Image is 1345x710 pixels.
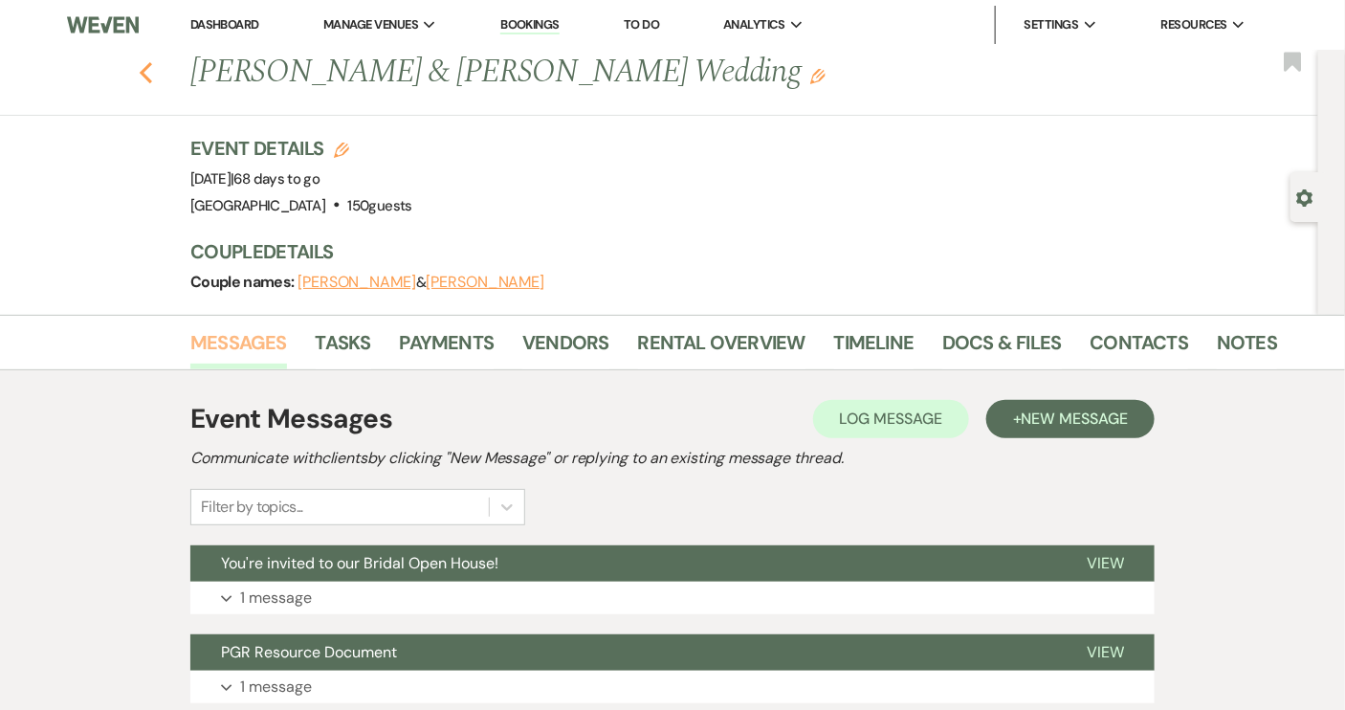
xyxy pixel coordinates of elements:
p: 1 message [240,586,312,610]
span: View [1087,553,1124,573]
span: | [231,169,320,189]
h3: Event Details [190,135,412,162]
span: 150 guests [348,196,412,215]
a: Rental Overview [638,327,805,369]
span: [DATE] [190,169,320,189]
a: Timeline [834,327,915,369]
button: 1 message [190,582,1155,614]
span: Settings [1025,15,1079,34]
a: Contacts [1091,327,1189,369]
span: [GEOGRAPHIC_DATA] [190,196,325,215]
a: Docs & Files [942,327,1061,369]
button: Log Message [813,400,969,438]
a: Vendors [522,327,608,369]
a: Messages [190,327,287,369]
button: View [1056,545,1155,582]
a: Dashboard [190,16,259,33]
span: Log Message [840,409,942,429]
button: Edit [810,67,826,84]
h1: [PERSON_NAME] & [PERSON_NAME] Wedding [190,50,1047,96]
a: Payments [400,327,495,369]
span: View [1087,642,1124,662]
span: Couple names: [190,272,298,292]
h1: Event Messages [190,399,392,439]
span: Analytics [723,15,784,34]
a: Tasks [316,327,371,369]
button: You're invited to our Bridal Open House! [190,545,1056,582]
span: & [298,273,544,292]
p: 1 message [240,675,312,699]
span: Manage Venues [323,15,418,34]
button: Open lead details [1296,188,1313,206]
a: Bookings [500,16,560,34]
a: Notes [1217,327,1277,369]
span: New Message [1022,409,1128,429]
h3: Couple Details [190,238,1262,265]
span: PGR Resource Document [221,642,397,662]
img: Weven Logo [67,5,139,45]
a: To Do [624,16,659,33]
button: [PERSON_NAME] [298,275,416,290]
button: 1 message [190,671,1155,703]
button: +New Message [986,400,1155,438]
h2: Communicate with clients by clicking "New Message" or replying to an existing message thread. [190,447,1155,470]
button: View [1056,634,1155,671]
button: [PERSON_NAME] [426,275,544,290]
button: PGR Resource Document [190,634,1056,671]
span: You're invited to our Bridal Open House! [221,553,498,573]
div: Filter by topics... [201,496,303,519]
span: 68 days to go [234,169,320,189]
span: Resources [1161,15,1227,34]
